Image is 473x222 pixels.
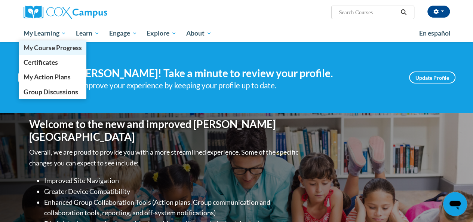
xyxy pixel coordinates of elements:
a: Group Discussions [19,85,87,99]
li: Enhanced Group Collaboration Tools (Action plans, Group communication and collaboration tools, re... [44,197,300,219]
a: My Course Progress [19,40,87,55]
span: En español [419,29,451,37]
span: Learn [76,29,99,38]
input: Search Courses [338,8,398,17]
button: Account Settings [427,6,450,18]
img: Cox Campus [24,6,107,19]
span: Certificates [23,58,58,66]
iframe: Button to launch messaging window [443,192,467,216]
a: My Learning [19,25,71,42]
a: En español [414,25,455,41]
a: Explore [142,25,181,42]
a: Update Profile [409,72,455,83]
li: Greater Device Compatibility [44,186,300,197]
button: Search [398,8,409,17]
h4: Hi [PERSON_NAME]! Take a minute to review your profile. [63,67,398,80]
span: Group Discussions [23,88,78,96]
a: Learn [71,25,104,42]
a: Cox Campus [24,6,158,19]
span: My Action Plans [23,73,70,81]
h1: Welcome to the new and improved [PERSON_NAME][GEOGRAPHIC_DATA] [29,118,300,143]
div: Help improve your experience by keeping your profile up to date. [63,79,398,92]
li: Improved Site Navigation [44,175,300,186]
span: About [186,29,212,38]
div: Main menu [18,25,455,42]
p: Overall, we are proud to provide you with a more streamlined experience. Some of the specific cha... [29,147,300,168]
img: Profile Image [18,61,52,94]
span: Engage [109,29,137,38]
span: Explore [147,29,176,38]
a: My Action Plans [19,70,87,84]
a: About [181,25,216,42]
a: Certificates [19,55,87,70]
span: My Learning [23,29,66,38]
span: My Course Progress [23,44,82,52]
a: Engage [104,25,142,42]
